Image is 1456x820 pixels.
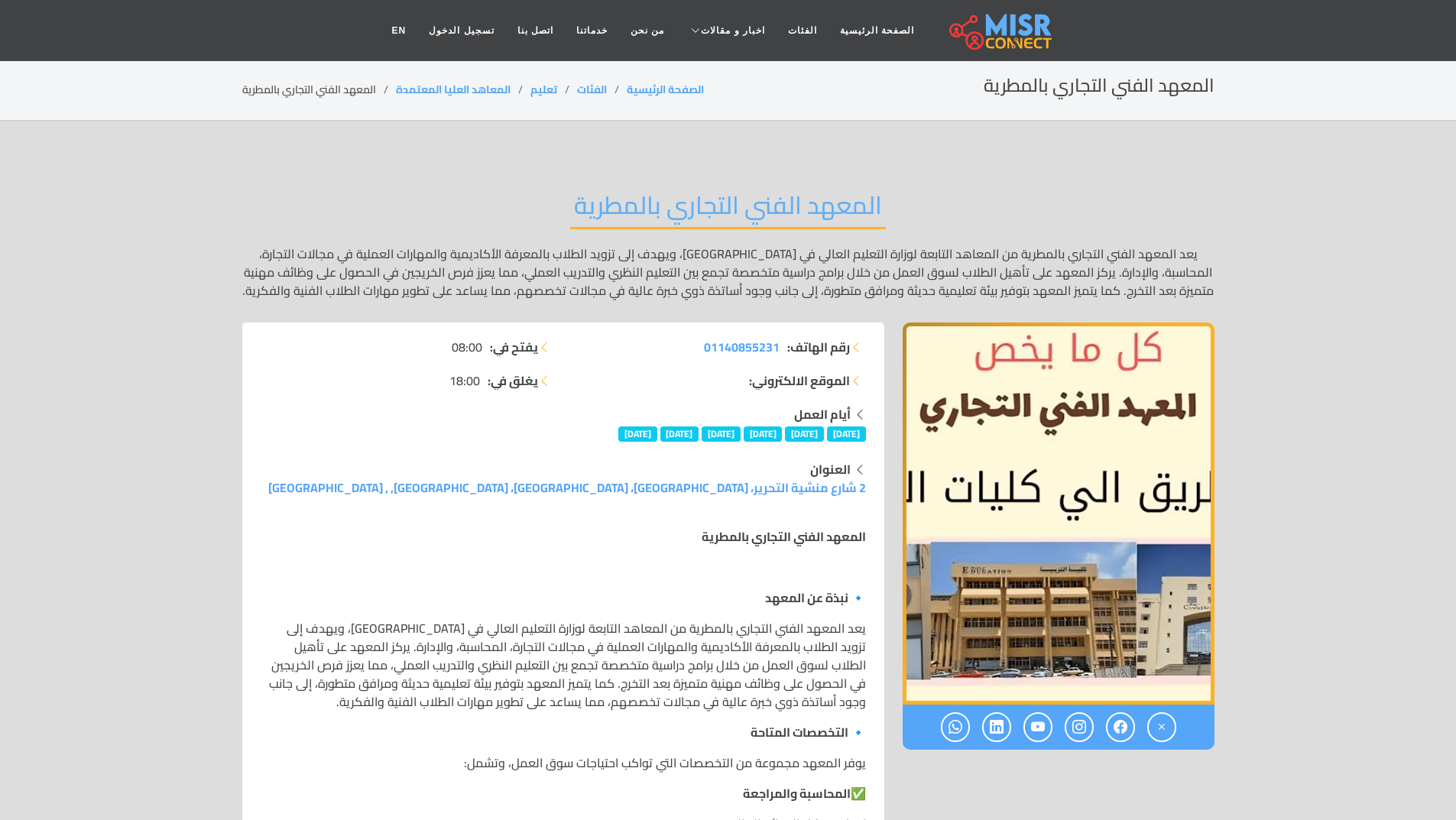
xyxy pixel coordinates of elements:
img: main.misr_connect [949,11,1052,50]
strong: يغلق في: [488,371,538,390]
p: يعد المعهد الفني التجاري بالمطرية من المعاهد التابعة لوزارة التعليم العالي في [GEOGRAPHIC_DATA]، ... [242,245,1214,300]
a: الفئات [777,16,829,45]
strong: المحاسبة والمراجعة [743,782,851,805]
span: [DATE] [618,426,657,442]
p: ✅ [261,784,866,802]
a: EN [381,16,418,45]
a: الفئات [577,79,607,99]
a: 2 شارع منشية التحرير، [GEOGRAPHIC_DATA]، [GEOGRAPHIC_DATA]، [GEOGRAPHIC_DATA], , [GEOGRAPHIC_DATA] [268,476,866,499]
span: [DATE] [660,426,699,442]
strong: العنوان [810,458,851,481]
a: تعليم [530,79,557,99]
strong: رقم الهاتف: [787,338,850,356]
a: المعاهد العليا المعتمدة [396,79,511,99]
a: خدماتنا [565,16,619,45]
span: 08:00 [452,338,482,356]
a: من نحن [619,16,676,45]
strong: المعهد الفني التجاري بالمطرية [702,525,866,548]
a: الصفحة الرئيسية [627,79,704,99]
strong: 🔹 نبذة عن المعهد [765,586,866,609]
li: المعهد الفني التجاري بالمطرية [242,82,396,98]
a: 01140855231 [704,338,780,356]
h2: المعهد الفني التجاري بالمطرية [984,75,1214,97]
p: يوفر المعهد مجموعة من التخصصات التي تواكب احتياجات سوق العمل، وتشمل: [261,754,866,772]
span: [DATE] [827,426,866,442]
a: اخبار و مقالات [676,16,777,45]
p: يعد المعهد الفني التجاري بالمطرية من المعاهد التابعة لوزارة التعليم العالي في [GEOGRAPHIC_DATA]، ... [261,619,866,711]
a: الصفحة الرئيسية [829,16,926,45]
span: 18:00 [449,371,480,390]
strong: أيام العمل [794,403,851,426]
span: 01140855231 [704,335,780,358]
div: 1 / 1 [903,322,1214,705]
strong: الموقع الالكتروني: [749,371,850,390]
span: [DATE] [785,426,824,442]
h2: المعهد الفني التجاري بالمطرية [570,190,886,229]
a: تسجيل الدخول [417,16,505,45]
span: [DATE] [702,426,741,442]
span: اخبار و مقالات [701,24,765,37]
span: [DATE] [744,426,783,442]
strong: 🔹 التخصصات المتاحة [751,721,866,744]
a: اتصل بنا [506,16,565,45]
img: المعهد الفني التجاري بالمطرية [903,322,1214,705]
strong: يفتح في: [490,338,538,356]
